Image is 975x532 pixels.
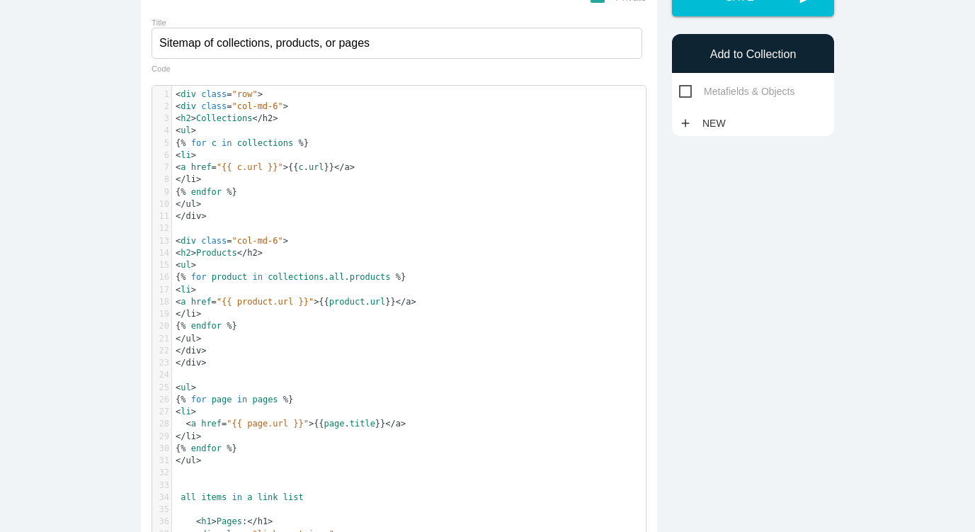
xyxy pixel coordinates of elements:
[299,138,304,148] span: %
[176,199,181,209] span: <
[181,101,196,111] span: div
[191,407,196,417] span: >
[283,101,288,111] span: >
[181,113,190,123] span: h2
[152,247,171,259] div: 14
[217,297,314,307] span: "{{ product.url }}"
[181,236,196,246] span: div
[401,297,416,307] span: /a>
[152,455,171,467] div: 31
[232,89,258,99] span: "row"
[152,296,171,308] div: 18
[176,150,181,160] span: <
[283,492,304,502] span: list
[181,150,190,160] span: li
[181,199,201,209] span: /ul>
[152,186,171,198] div: 9
[191,187,222,197] span: endfor
[191,321,222,331] span: endfor
[212,138,217,148] span: c
[217,516,242,526] span: Pages
[181,346,206,356] span: /div>
[152,480,171,492] div: 33
[227,187,232,197] span: %
[201,419,222,429] span: href
[152,89,171,101] div: 1
[181,431,201,441] span: /li>
[227,321,232,331] span: %
[176,431,181,441] span: <
[252,516,273,526] span: /h1>
[176,321,237,331] span: { }
[181,383,190,392] span: ul
[181,187,186,197] span: %
[176,443,237,453] span: { }
[334,162,339,172] span: <
[176,346,181,356] span: <
[196,113,252,123] span: Collections
[181,248,190,258] span: h2
[212,272,248,282] span: product
[181,443,186,453] span: %
[176,162,181,172] span: <
[232,236,283,246] span: "col-md-6"
[191,395,207,404] span: for
[176,297,181,307] span: <
[181,260,190,270] span: ul
[309,162,324,172] span: url
[201,236,227,246] span: class
[396,272,401,282] span: %
[329,297,365,307] span: product
[324,419,345,429] span: page
[176,187,237,197] span: { }
[181,407,190,417] span: li
[679,111,692,136] i: add
[237,395,247,404] span: in
[201,492,227,502] span: items
[152,431,171,443] div: 29
[152,113,171,125] div: 3
[181,285,190,295] span: li
[237,138,293,148] span: collections
[191,383,196,392] span: >
[196,516,201,526] span: <
[222,419,227,429] span: =
[181,334,201,344] span: /ul>
[152,418,171,430] div: 28
[152,222,171,234] div: 12
[181,358,206,368] span: /div>
[176,125,181,135] span: <
[176,260,181,270] span: <
[232,101,283,111] span: "col-md-6"
[181,321,186,331] span: %
[152,467,171,479] div: 32
[191,443,222,453] span: endfor
[191,297,212,307] span: href
[191,260,196,270] span: >
[247,492,252,502] span: a
[152,394,171,406] div: 26
[237,248,242,258] span: <
[242,248,263,258] span: /h2>
[191,162,212,172] span: href
[176,334,181,344] span: <
[201,516,211,526] span: h1
[212,516,217,526] span: >
[329,272,345,282] span: all
[176,407,181,417] span: <
[176,272,406,282] span: { . . }
[181,174,201,184] span: /li>
[181,125,190,135] span: ul
[212,297,217,307] span: =
[152,271,171,283] div: 16
[339,162,355,172] span: /a>
[176,419,406,429] span: {{ . }}
[217,162,283,172] span: "{{ c.url }}"
[181,272,186,282] span: %
[191,113,196,123] span: >
[201,101,227,111] span: class
[152,443,171,455] div: 30
[152,492,171,504] div: 34
[176,174,181,184] span: <
[152,369,171,381] div: 24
